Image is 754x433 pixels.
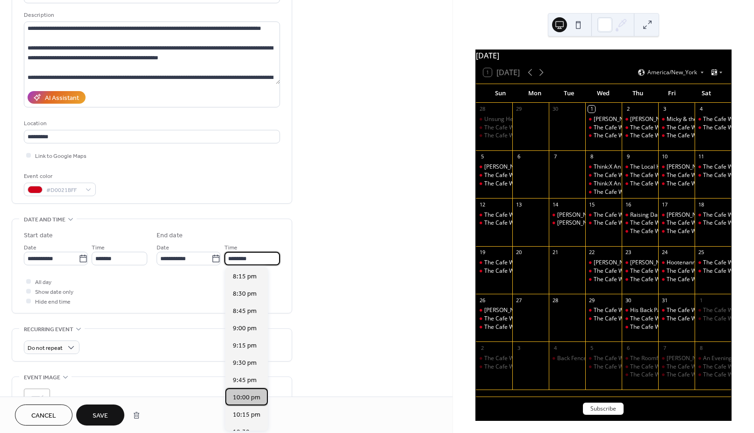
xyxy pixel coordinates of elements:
div: Jason Eady and Gabe Lee [585,259,622,267]
div: The Cafe Wha? House Band | Wednesday Set 2 | 10:30 pm [585,276,622,284]
div: 9 [625,153,632,160]
div: 5 [588,344,595,351]
div: The Cafe Wha? House Band | Saturday Set 1 | 9:00 pm [695,211,731,219]
div: Jeff Slate & Friends: Tom Petty 75th Birthday Celebration! [476,306,512,314]
div: Unsung Heroes and Untold Stories: Another Side of the Village Folk Scene [476,115,512,123]
div: The Cafe Wha? House Band | [DATE] Set 2 | 10:30 pm [484,267,625,275]
div: Start date [24,231,53,241]
div: The Cafe Wha? House Band | Thursday Set 1 | 9:00 pm [622,363,658,371]
div: Raising Daughters w/ [PERSON_NAME] [630,211,731,219]
div: 8 [588,153,595,160]
div: The Cafe Wha? House Band | Sunday Set 1 | 9:00 pm [476,355,512,362]
div: The Cafe Wha? House Band | [DATE] Set 2 | 10:30 pm [594,219,735,227]
div: [PERSON_NAME] & [PERSON_NAME] [557,219,652,227]
div: [DATE] [476,50,731,61]
div: 17 [661,201,668,208]
span: Time [224,243,237,253]
div: 4 [697,106,704,113]
div: The Cafe Wha? House Band | [DATE] Set 2 | 10:30 pm [594,132,735,140]
div: The Cafe Wha? House Band | Thursday Set 1 | 9:00 pm [622,219,658,227]
div: Judith Hill [622,115,658,123]
span: Cancel [31,411,56,421]
div: The Cafe Wha? House Band | [DATE] Set 2 | 10:30 pm [484,219,625,227]
div: Wed [586,84,620,103]
div: 16 [625,201,632,208]
div: The Cafe Wha? House Band | [DATE] Set 1 | 9:00 pm [594,211,732,219]
div: Hootenanny: Olivia Ellen Lloyd, Nathan Xander, and William Matheny [658,259,695,267]
div: The Cafe Wha? House Band | Thursday Set 1 | 9:00 pm [622,267,658,275]
div: Think:X An Exploration of the Music of Pink Floyd w/ King Youngblood [585,180,622,188]
div: The Cafe Wha? House Band | Wednesday Set 1 | 9:00 pm [585,355,622,362]
div: Sun [483,84,517,103]
div: 6 [515,153,522,160]
div: 30 [552,106,559,113]
div: 15 [588,201,595,208]
div: Event color [24,171,94,181]
span: 9:45 pm [233,376,257,385]
div: The Cafe Wha? House Band | Thursday Set 2 | 10:30 pm [622,227,658,235]
div: The Cafe Wha? House Band | Wednesday Set 2 | 10:30 pm [585,315,622,323]
div: 27 [515,297,522,304]
div: The Cafe Wha? House Band | Wednesday Set 1 | 9:00 pm [585,211,622,219]
div: The Cafe Wha? House Band | Saturday Set 2 | 11:45 pm [695,171,731,179]
span: 10:15 pm [233,410,260,420]
div: The Cafe Wha? House Band | Saturday Set 2 | 11:45 pm [695,267,731,275]
span: America/New_York [647,70,697,75]
span: All day [35,277,51,287]
div: His Back Pages, Vol. V: Bob-O-Ween [622,306,658,314]
div: The Cafe Wha? House Band | Friday Set 1 | 9:00 pm [658,267,695,275]
div: 26 [479,297,486,304]
div: Raising Daughters w/ Robby Hecht [622,211,658,219]
div: 14 [552,201,559,208]
div: 19 [479,249,486,256]
div: 7 [552,153,559,160]
div: The Cafe Wha? House Band | Thursday Set 1 | 9:00 pm [622,315,658,323]
button: Cancel [15,405,72,426]
span: 8:45 pm [233,306,257,316]
span: Do not repeat [28,343,63,354]
div: The Cafe Wha? House Band | Saturday Set 2 | 11:45 pm [695,371,731,379]
div: The Cafe Wha? House Band | Sunday Set 2 | 10:30 pm [476,180,512,188]
div: The Cafe Wha? House Band | [DATE] Set 1 | 9:00 pm [594,306,732,314]
div: [PERSON_NAME] - ׳אני ואתה׳ מופע מיוחד ל60 שנות יצירה [594,115,736,123]
div: The Cafe Wha? House Band | Saturday Set 2 | 11:45 pm [695,124,731,132]
div: The Cafe Wha? House Band | Wednesday Set 1 | 9:00 pm [585,306,622,314]
div: The Cafe Wha? House Band | Sunday Set 1 | 9:00 pm [476,171,512,179]
span: Date and time [24,215,65,225]
div: The Cafe Wha? House Band | Friday Set 1 | 9:00 pm [658,219,695,227]
div: Back Fence Reunion [549,355,585,362]
div: The Cafe Wha? House Band | [DATE] Set 1 | 9:00 pm [594,355,732,362]
div: [PERSON_NAME] [630,259,674,267]
div: The Cafe Wha? House Band | [DATE] Set 2 | 10:30 pm [484,180,625,188]
div: The Cafe Wha? House Band | [DATE] Set 1 | 9:00 pm [594,124,732,132]
div: 22 [588,249,595,256]
div: The Cafe Wha? House Band | Saturday Set 1 | 9:00 pm [695,163,731,171]
div: The Cafe Wha? House Band | Saturday Set 1 | 9:00 pm [695,115,731,123]
div: The Roomful of Sky ALL-STAR SHOW!! [622,355,658,362]
div: [PERSON_NAME] & Friends: [PERSON_NAME] Birthday Bash! [484,163,640,171]
div: The Cafe Wha? House Band | Friday Set 1 | 9:00 pm [658,124,695,132]
div: Jon Dell, Matt Woods and Brook Blanche [658,163,695,171]
div: The Cafe Wha? House Band | Friday Set 1 | 9:00 pm [658,306,695,314]
div: The Cafe Wha? House Band - MOVED TO GROOVE| Wednesday Set 2 | 10:30 pm [585,188,622,196]
div: The Cafe Wha? House Band | Thursday Set 1 | 9:15 pm [622,124,658,132]
div: The Cafe Wha? House Band | Sunday Set 2 | 10:30 pm [476,323,512,331]
div: ISAIAH SHARKEY & MARK WHITFIELD [549,219,585,227]
div: The Cafe Wha? House Band | [DATE] Set 1 | 9:00 pm [484,259,622,267]
div: The Cafe Wha? House Band | Friday Set 2 | 11:45 pm [658,180,695,188]
span: Link to Google Maps [35,151,86,161]
span: Event image [24,373,60,383]
div: The Cafe Wha? House Band | Sunday Set 2 | 10:30 pm [476,132,512,140]
div: The Cafe Wha? House Band | Sunday Set 1 | 9:00 pm [476,315,512,323]
span: Hide end time [35,297,71,307]
div: ISAIAH SHARKEY & MARK WHITFIELD [549,211,585,219]
div: 10 [661,153,668,160]
div: The Cafe Wha? House Band | Friday Set 2 | 11:45 pm [658,132,695,140]
div: The Local Honey's w/ Johanna Wacker [622,163,658,171]
div: 6 [625,344,632,351]
div: The Local Honey's w/ [PERSON_NAME] [630,163,730,171]
div: 24 [661,249,668,256]
div: The Cafe Wha? House Band | Thursday Set 2 | 10:30 pm [622,180,658,188]
div: Unsung Heroes and Untold Stories: Another Side of the Village Folk Scene [484,115,675,123]
div: Description [24,10,278,20]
